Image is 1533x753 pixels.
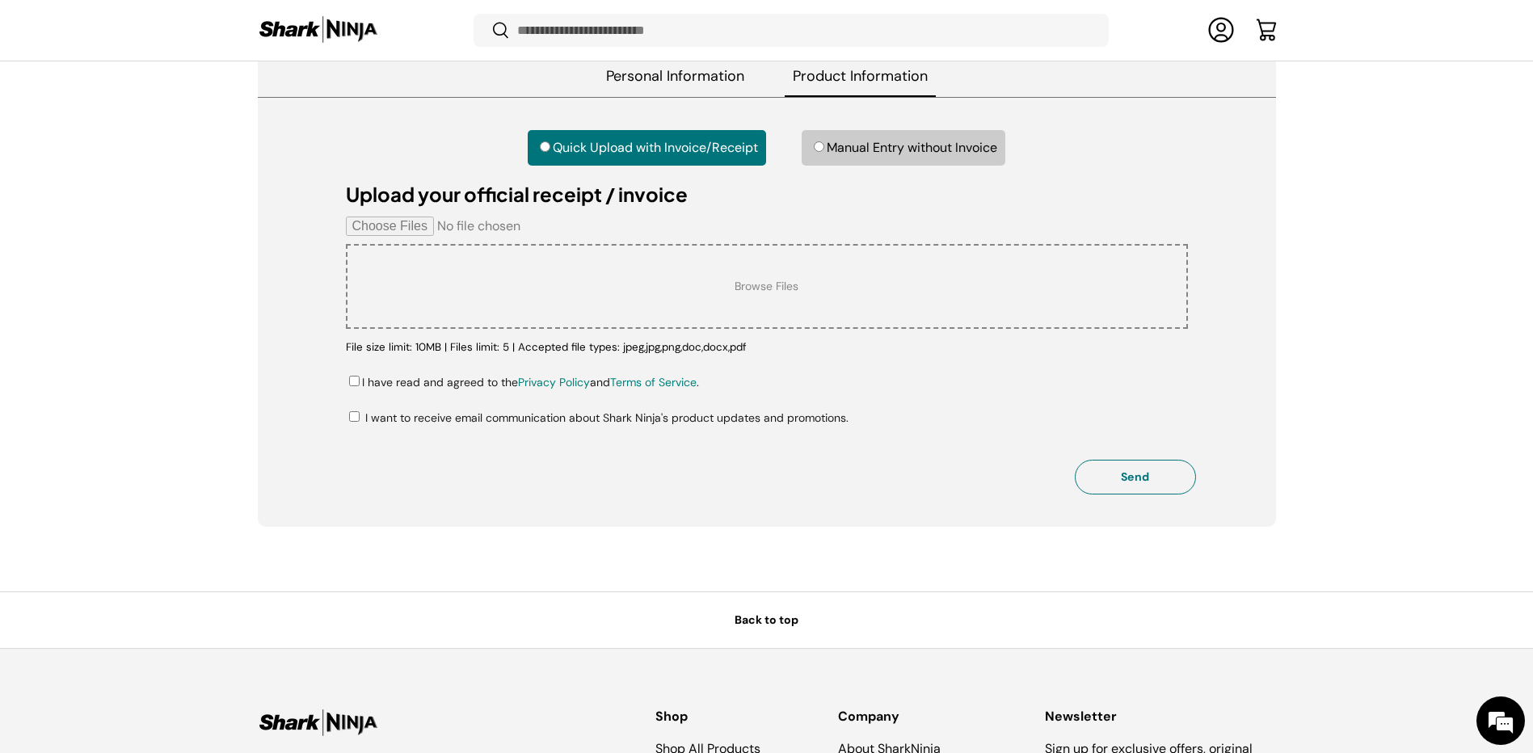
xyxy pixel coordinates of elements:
[528,130,766,166] label: Quick Upload with Invoice/Receipt
[258,15,379,46] img: Shark Ninja Philippines
[540,141,550,152] input: Quick Upload with Invoice/Receipt
[346,410,849,428] label: I want to receive email communication about Shark Ninja's product updates and promotions.
[346,340,747,354] small: File size limit: 10MB | Files limit: 5 | Accepted file types: jpeg,jpg,png,doc,docx,pdf
[346,182,1188,207] h5: Upload your official receipt / invoice
[265,8,304,47] div: Minimize live chat window
[610,375,697,389] a: Terms of Service
[1045,707,1276,726] h2: Newsletter
[346,244,1188,329] label: Browse Files
[94,204,223,367] span: We're online!
[346,375,699,393] label: I have read and agreed to the and .
[802,130,1005,166] label: Manual Entry without Invoice
[8,441,308,498] textarea: Type your message and hit 'Enter'
[814,141,824,152] input: Manual Entry without Invoice
[1075,460,1196,494] button: Send
[349,376,360,386] input: I have read and agreed to thePrivacy PolicyandTerms of Service.
[598,57,752,97] span: Personal Information
[785,57,936,97] span: Product Information
[518,375,590,389] a: Privacy Policy
[84,90,272,111] div: Chat with us now
[349,411,360,422] input: I want to receive email communication about Shark Ninja's product updates and promotions.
